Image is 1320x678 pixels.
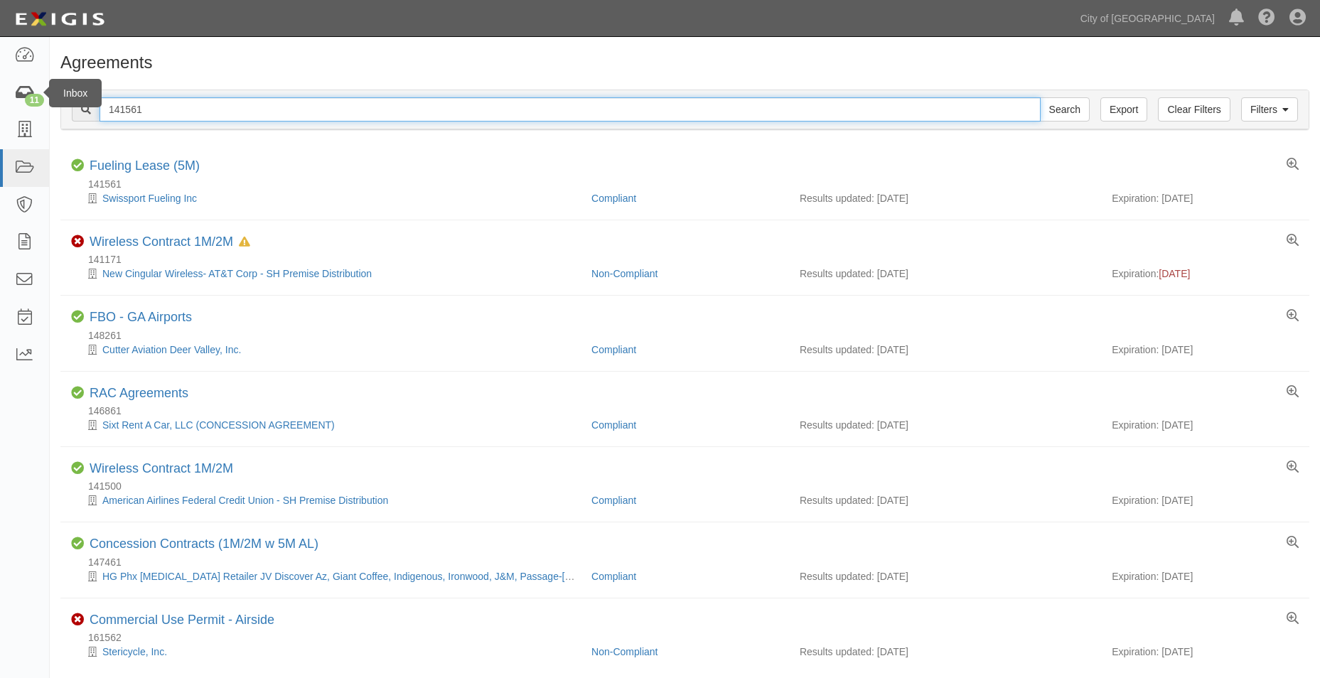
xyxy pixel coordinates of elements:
div: American Airlines Federal Credit Union - SH Premise Distribution [71,493,581,507]
a: HG Phx [MEDICAL_DATA] Retailer JV Discover Az, Giant Coffee, Indigenous, Ironwood, J&M, Passage-[... [102,571,643,582]
a: Wireless Contract 1M/2M [90,461,233,475]
a: View results summary [1287,537,1299,549]
input: Search [100,97,1041,122]
div: 141171 [71,252,1309,267]
div: Expiration: [1112,267,1299,281]
h1: Agreements [60,53,1309,72]
a: Compliant [591,571,636,582]
div: Stericycle, Inc. [71,645,581,659]
a: Fueling Lease (5M) [90,158,200,173]
a: View results summary [1287,613,1299,625]
a: New Cingular Wireless- AT&T Corp - SH Premise Distribution [102,268,372,279]
i: Compliant [71,387,84,399]
div: Commercial Use Permit - Airside [90,613,274,628]
span: [DATE] [1159,268,1190,279]
a: Compliant [591,344,636,355]
div: RAC Agreements [90,386,188,402]
i: Compliant [71,311,84,323]
div: 161562 [71,630,1309,645]
a: Swissport Fueling Inc [102,193,197,204]
a: American Airlines Federal Credit Union - SH Premise Distribution [102,495,388,506]
a: Wireless Contract 1M/2M [90,235,233,249]
div: Results updated: [DATE] [800,418,1090,432]
div: 11 [25,94,44,107]
a: RAC Agreements [90,386,188,400]
a: View results summary [1287,235,1299,247]
i: Compliant [71,462,84,475]
a: View results summary [1287,461,1299,474]
div: Results updated: [DATE] [800,343,1090,357]
i: Non-Compliant [71,613,84,626]
a: Stericycle, Inc. [102,646,167,657]
div: Results updated: [DATE] [800,267,1090,281]
div: Fueling Lease (5M) [90,158,200,174]
a: Concession Contracts (1M/2M w 5M AL) [90,537,318,551]
div: Results updated: [DATE] [800,191,1090,205]
div: 146861 [71,404,1309,418]
a: Non-Compliant [591,268,658,279]
a: Compliant [591,193,636,204]
div: Results updated: [DATE] [800,569,1090,583]
div: Wireless Contract 1M/2M [90,461,233,477]
a: City of [GEOGRAPHIC_DATA] [1073,4,1222,33]
a: FBO - GA Airports [90,310,192,324]
div: 147461 [71,555,1309,569]
div: Cutter Aviation Deer Valley, Inc. [71,343,581,357]
i: Compliant [71,537,84,550]
div: Sixt Rent A Car, LLC (CONCESSION AGREEMENT) [71,418,581,432]
div: Results updated: [DATE] [800,493,1090,507]
div: FBO - GA Airports [90,310,192,325]
a: Compliant [591,495,636,506]
div: Concession Contracts (1M/2M w 5M AL) [90,537,318,552]
div: New Cingular Wireless- AT&T Corp - SH Premise Distribution [71,267,581,281]
div: Wireless Contract 1M/2M [90,235,250,250]
input: Search [1040,97,1090,122]
div: Expiration: [DATE] [1112,343,1299,357]
div: Expiration: [DATE] [1112,493,1299,507]
div: 141500 [71,479,1309,493]
div: Results updated: [DATE] [800,645,1090,659]
i: In Default since 06/22/2025 [239,237,250,247]
div: 148261 [71,328,1309,343]
a: Non-Compliant [591,646,658,657]
div: Expiration: [DATE] [1112,191,1299,205]
div: Expiration: [DATE] [1112,569,1299,583]
a: View results summary [1287,158,1299,171]
a: Filters [1241,97,1298,122]
i: Help Center - Complianz [1258,10,1275,27]
div: Expiration: [DATE] [1112,418,1299,432]
div: HG Phx T3 Retailer JV Discover Az, Giant Coffee, Indigenous, Ironwood, J&M, Passage-T3 [71,569,581,583]
a: View results summary [1287,310,1299,323]
a: View results summary [1287,386,1299,399]
img: logo-5460c22ac91f19d4615b14bd174203de0afe785f0fc80cf4dbbc73dc1793850b.png [11,6,109,32]
div: 141561 [71,177,1309,191]
a: Sixt Rent A Car, LLC (CONCESSION AGREEMENT) [102,419,335,431]
a: Cutter Aviation Deer Valley, Inc. [102,344,241,355]
i: Compliant [71,159,84,172]
div: Inbox [49,79,102,107]
a: Commercial Use Permit - Airside [90,613,274,627]
a: Export [1100,97,1147,122]
i: Non-Compliant [71,235,84,248]
a: Clear Filters [1158,97,1230,122]
a: Compliant [591,419,636,431]
div: Expiration: [DATE] [1112,645,1299,659]
div: Swissport Fueling Inc [71,191,581,205]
